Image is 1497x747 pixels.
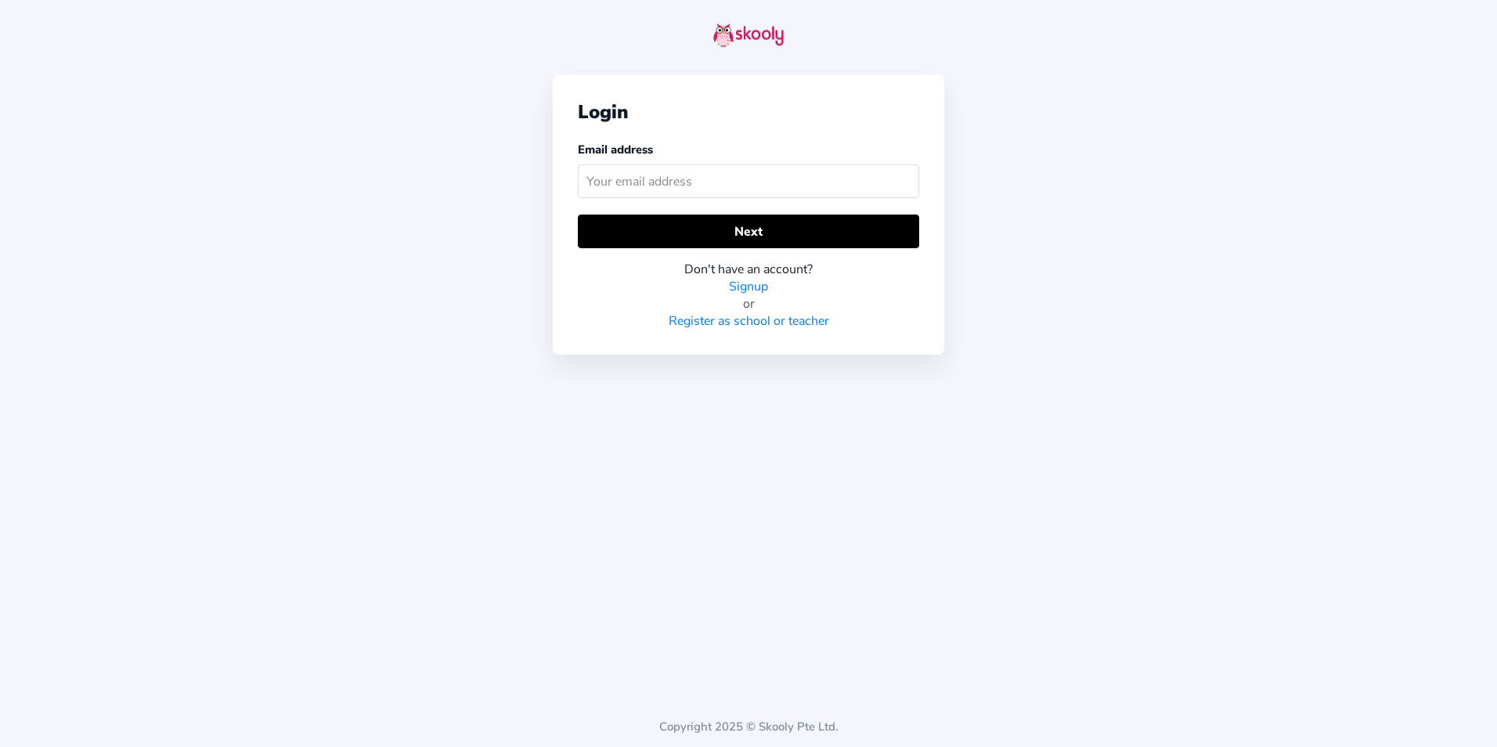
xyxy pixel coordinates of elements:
[578,164,919,198] input: Your email address
[729,278,768,295] a: Signup
[578,261,919,278] div: Don't have an account?
[669,312,829,330] a: Register as school or teacher
[578,295,919,312] div: or
[578,215,919,248] button: Next
[578,99,919,125] div: Login
[578,142,653,157] label: Email address
[713,23,784,48] img: skooly-logo.png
